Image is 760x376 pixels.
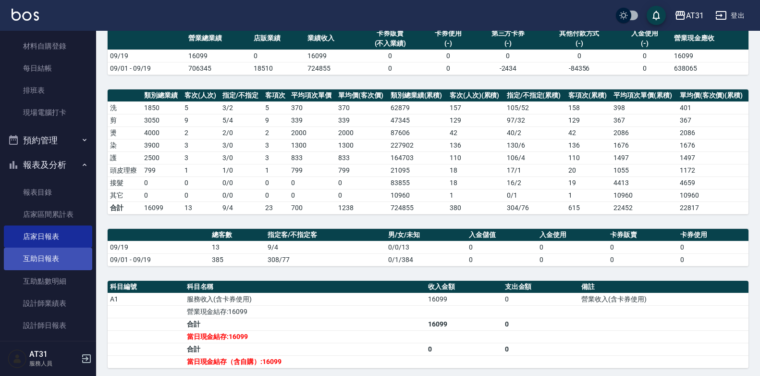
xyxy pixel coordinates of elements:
td: 1676 [611,139,677,151]
td: 0 [142,189,182,201]
td: 833 [336,151,388,164]
td: 0 [421,50,475,62]
td: 164703 [388,151,447,164]
td: 1172 [677,164,748,176]
td: 1 [182,164,220,176]
th: 指定/不指定 [220,89,263,102]
td: 0 [475,50,540,62]
td: 0 [182,189,220,201]
td: 接髮 [108,176,142,189]
td: 1497 [677,151,748,164]
td: 130 / 6 [504,139,566,151]
a: 設計師日報表 [4,314,92,337]
th: 客項次 [263,89,289,102]
button: 預約管理 [4,128,92,153]
td: 0 [359,50,421,62]
td: 799 [289,164,336,176]
td: 110 [447,151,504,164]
th: 營業總業績 [186,27,251,50]
td: 0 [541,50,618,62]
td: 0 [359,62,421,75]
td: 724855 [305,62,359,75]
td: 18 [447,176,504,189]
td: 21095 [388,164,447,176]
td: 9/4 [265,241,386,253]
td: 304/76 [504,201,566,214]
td: 367 [611,114,677,126]
td: 10960 [677,189,748,201]
td: 0 [289,176,336,189]
div: (-) [620,38,669,49]
td: 87606 [388,126,447,139]
td: 157 [447,101,504,114]
td: 105 / 52 [504,101,566,114]
div: (-) [478,38,538,49]
td: 營業現金結存:16099 [184,305,426,318]
td: 3 [263,151,289,164]
td: 16099 [142,201,182,214]
td: 370 [336,101,388,114]
th: 男/女/未知 [386,229,467,241]
td: 2 / 0 [220,126,263,139]
th: 入金使用 [537,229,608,241]
table: a dense table [108,27,748,75]
td: 833 [289,151,336,164]
td: 洗 [108,101,142,114]
td: 13 [182,201,220,214]
td: 17 / 1 [504,164,566,176]
th: 客項次(累積) [566,89,611,102]
td: 5 [182,101,220,114]
td: 10960 [388,189,447,201]
img: Logo [12,9,39,21]
td: 0 [608,241,678,253]
td: 2000 [336,126,388,139]
a: 店家區間累計表 [4,203,92,226]
td: 16099 [305,50,359,62]
button: 報表及分析 [4,152,92,177]
td: 700 [289,201,336,214]
td: 0 [503,343,579,355]
td: 706345 [186,62,251,75]
td: 0 [608,253,678,266]
td: 4000 [142,126,182,139]
td: 16099 [186,50,251,62]
td: 0 / 1 [504,189,566,201]
td: 0 [678,253,748,266]
td: 0 [466,241,537,253]
td: 0 [466,253,537,266]
table: a dense table [108,281,748,368]
td: 4413 [611,176,677,189]
td: 09/01 - 09/19 [108,62,186,75]
td: 0 / 0 [220,176,263,189]
td: 158 [566,101,611,114]
button: AT31 [671,6,708,25]
th: 總客數 [209,229,265,241]
td: 0 [618,62,672,75]
img: Person [8,349,27,368]
a: 店家日報表 [4,226,92,248]
td: 染 [108,139,142,151]
td: 0/0/13 [386,241,467,253]
th: 卡券販賣 [608,229,678,241]
td: 2086 [677,126,748,139]
p: 服務人員 [29,359,78,368]
td: 47345 [388,114,447,126]
td: 1300 [289,139,336,151]
td: 燙 [108,126,142,139]
td: 0 [336,189,388,201]
td: 0 [289,189,336,201]
a: 現場電腦打卡 [4,101,92,124]
td: 0 [336,176,388,189]
th: 指定/不指定(累積) [504,89,566,102]
td: 5 / 4 [220,114,263,126]
td: 1238 [336,201,388,214]
a: 報表目錄 [4,181,92,203]
td: 42 [566,126,611,139]
td: 9/4 [220,201,263,214]
td: 22817 [677,201,748,214]
th: 卡券使用 [678,229,748,241]
div: 入金使用 [620,28,669,38]
td: 16099 [426,318,503,330]
th: 客次(人次)(累積) [447,89,504,102]
div: AT31 [686,10,704,22]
